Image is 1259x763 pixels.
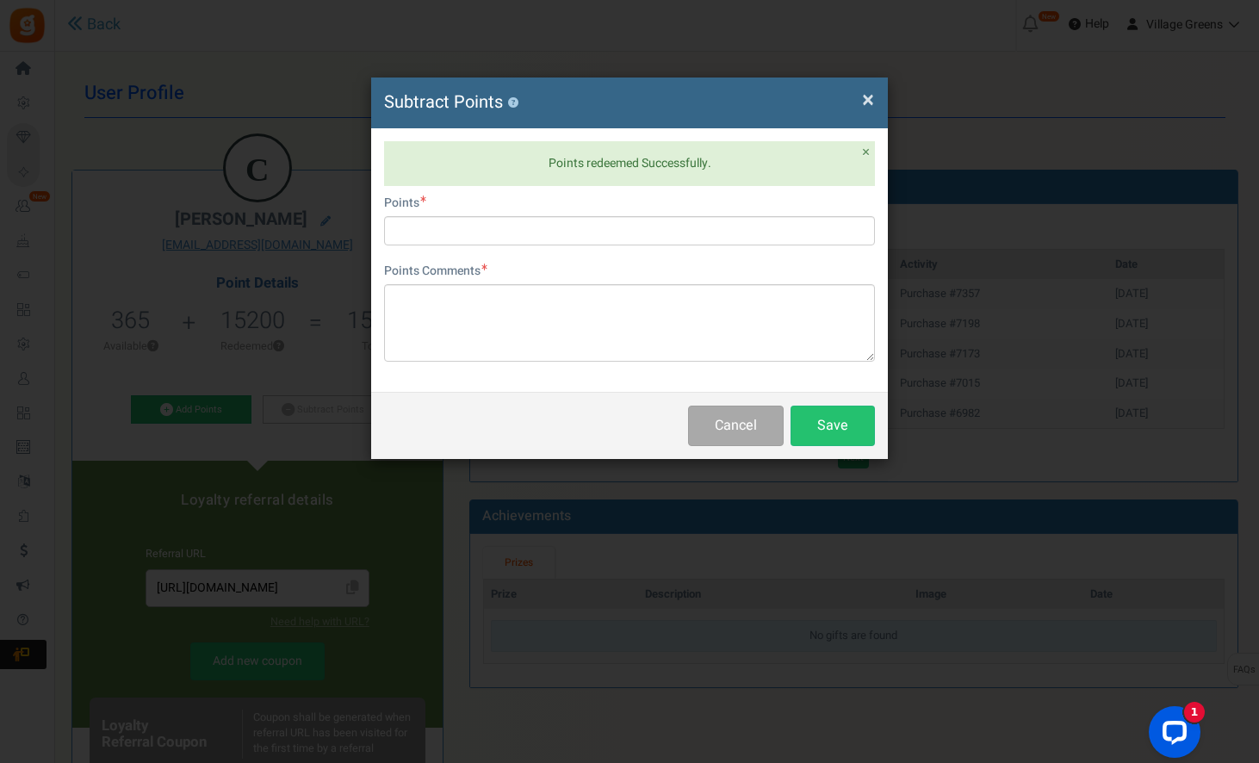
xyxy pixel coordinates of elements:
label: Points Comments [384,263,487,280]
button: Cancel [688,406,784,446]
div: Points redeemed Successfully. [384,141,875,186]
span: × [862,141,870,163]
label: Points [384,195,426,212]
span: × [862,84,874,116]
button: Save [791,406,875,446]
h4: Subtract Points [384,90,875,115]
button: ? [507,97,518,109]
